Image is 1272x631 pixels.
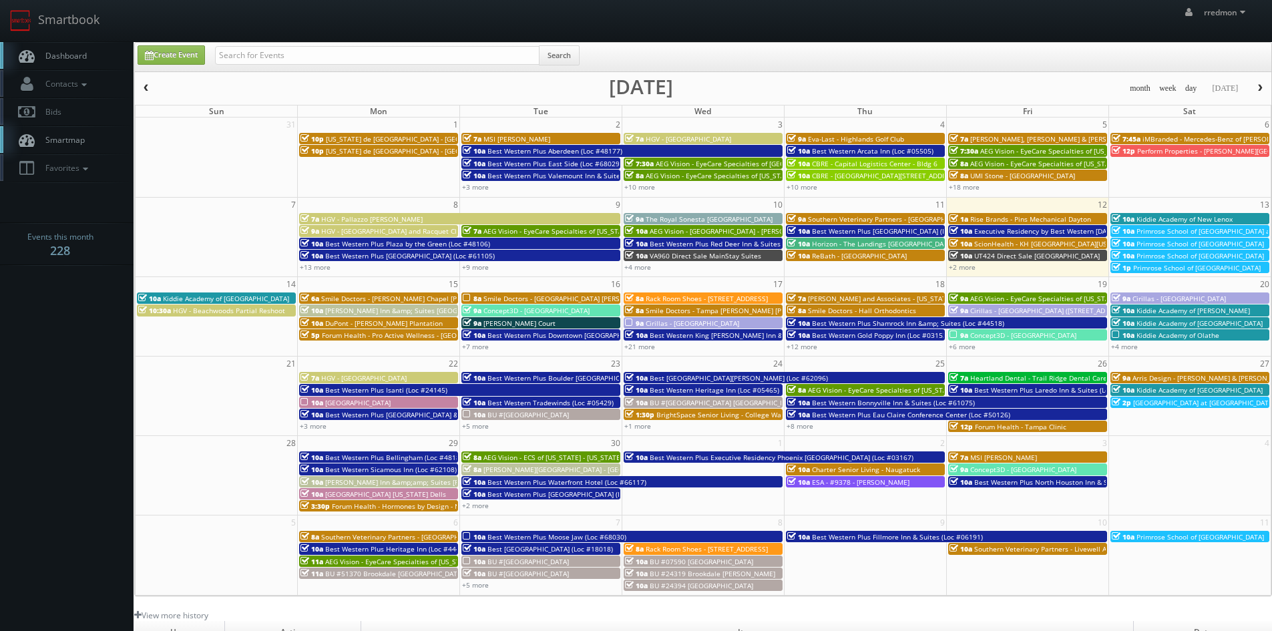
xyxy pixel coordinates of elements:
span: 7a [300,373,319,383]
span: Primrose School of [GEOGRAPHIC_DATA] [1136,532,1264,542]
span: Smartmap [39,134,85,146]
span: [PERSON_NAME] Inn &amp; Suites [GEOGRAPHIC_DATA] [325,306,502,315]
span: 10a [300,453,323,462]
span: 10a [463,398,485,407]
span: AEG Vision - EyeCare Specialties of [GEOGRAPHIC_DATA][US_STATE] - [GEOGRAPHIC_DATA] [656,159,941,168]
span: Sat [1183,106,1196,117]
span: CBRE - Capital Logistics Center - Bldg 6 [812,159,937,168]
span: BU #[GEOGRAPHIC_DATA] [GEOGRAPHIC_DATA] [650,398,799,407]
button: week [1154,80,1181,97]
a: +7 more [462,342,489,351]
span: 8a [625,171,644,180]
span: 9a [949,465,968,474]
span: AEG Vision - EyeCare Specialties of [US_STATE] – Drs. [PERSON_NAME] and [PERSON_NAME]-Ost and Ass... [808,385,1201,395]
span: Best Western Gold Poppy Inn (Loc #03153) [812,331,949,340]
span: 8a [300,532,319,542]
span: Best Western Plus [GEOGRAPHIC_DATA] (Loc #61105) [325,251,495,260]
span: 10a [787,251,810,260]
span: 9a [949,331,968,340]
span: 23 [610,357,622,371]
span: Best Western King [PERSON_NAME] Inn & Suites (Loc #62106) [650,331,848,340]
span: 17 [772,277,784,291]
span: 10a [787,319,810,328]
span: HGV - Pallazzo [PERSON_NAME] [321,214,423,224]
span: 10a [625,373,648,383]
span: 7a [300,214,319,224]
a: +21 more [624,342,655,351]
span: 10a [463,544,485,554]
input: Search for Events [215,46,540,65]
span: 10a [625,251,648,260]
span: BU #07590 [GEOGRAPHIC_DATA] [650,557,753,566]
span: Contacts [39,78,90,89]
span: HGV - [GEOGRAPHIC_DATA] [321,373,407,383]
span: 10a [949,251,972,260]
span: 10a [1112,385,1134,395]
span: Best Western Heritage Inn (Loc #05465) [650,385,779,395]
span: AEG Vision - [GEOGRAPHIC_DATA] - [PERSON_NAME][GEOGRAPHIC_DATA] [650,226,879,236]
span: Horizon - The Landings [GEOGRAPHIC_DATA] [812,239,953,248]
span: 5p [300,331,320,340]
span: 10a [300,465,323,474]
span: 10a [787,159,810,168]
span: Forum Health - Tampa Clinic [975,422,1066,431]
a: +3 more [462,182,489,192]
span: 10a [463,331,485,340]
span: 3 [777,118,784,132]
button: month [1125,80,1155,97]
span: 4 [939,118,946,132]
a: +1 more [624,421,651,431]
span: 10a [463,532,485,542]
span: 11 [934,198,946,212]
a: +10 more [787,182,817,192]
span: 1p [1112,263,1131,272]
span: 10a [625,331,648,340]
span: Kiddie Academy of New Lenox [1136,214,1233,224]
span: 7a [463,134,481,144]
span: ESA - #9378 - [PERSON_NAME] [812,477,909,487]
span: Best Western Plus Downtown [GEOGRAPHIC_DATA] (Loc #48199) [487,331,693,340]
span: MSI [PERSON_NAME] [483,134,550,144]
span: Forum Health - Hormones by Design - New Braunfels Clinic [332,501,521,511]
span: Best Western Plus [GEOGRAPHIC_DATA] (Loc #64008) [812,226,982,236]
a: Create Event [138,45,205,65]
span: AEG Vision - EyeCare Specialties of [US_STATE] - In Focus Vision Center [646,171,871,180]
span: 19 [1096,277,1108,291]
span: Best Western Plus Laredo Inn & Suites (Loc #44702) [974,385,1141,395]
span: Best Western Sicamous Inn (Loc #62108) [325,465,457,474]
span: Smile Doctors - [GEOGRAPHIC_DATA] [PERSON_NAME] Orthodontics [483,294,698,303]
span: VA960 Direct Sale MainStay Suites [650,251,761,260]
span: 1 [452,118,459,132]
span: Best Western Plus North Houston Inn & Suites (Loc #44475) [974,477,1167,487]
span: 10a [1112,319,1134,328]
span: Concept3D - [GEOGRAPHIC_DATA] [970,331,1076,340]
strong: 228 [50,242,70,258]
span: 13 [1259,198,1271,212]
a: +4 more [624,262,651,272]
span: 9a [787,214,806,224]
span: 10a [625,569,648,578]
span: UT424 Direct Sale [GEOGRAPHIC_DATA] [974,251,1100,260]
span: Best Western Plus Valemount Inn & Suites (Loc #62120) [487,171,667,180]
span: Best Western Tradewinds (Loc #05429) [487,398,614,407]
span: 10a [300,306,323,315]
span: MSI [PERSON_NAME] [970,453,1037,462]
span: 9a [1112,294,1130,303]
span: 8a [625,306,644,315]
span: BU #51370 Brookdale [GEOGRAPHIC_DATA] [325,569,463,578]
span: 10a [300,385,323,395]
span: 8a [463,294,481,303]
span: [PERSON_NAME] Inn &amp;amp; Suites [PERSON_NAME] [325,477,505,487]
span: 1:30p [625,410,654,419]
span: BU #24394 [GEOGRAPHIC_DATA] [650,581,753,590]
span: [PERSON_NAME] Court [483,319,556,328]
span: HGV - Beachwoods Partial Reshoot [173,306,285,315]
span: 10a [463,557,485,566]
span: The Royal Sonesta [GEOGRAPHIC_DATA] [646,214,773,224]
span: 8 [452,198,459,212]
span: Thu [857,106,873,117]
a: +5 more [462,421,489,431]
span: 10a [787,226,810,236]
span: 7a [949,453,968,462]
span: Cirillas - [GEOGRAPHIC_DATA] [1132,294,1226,303]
